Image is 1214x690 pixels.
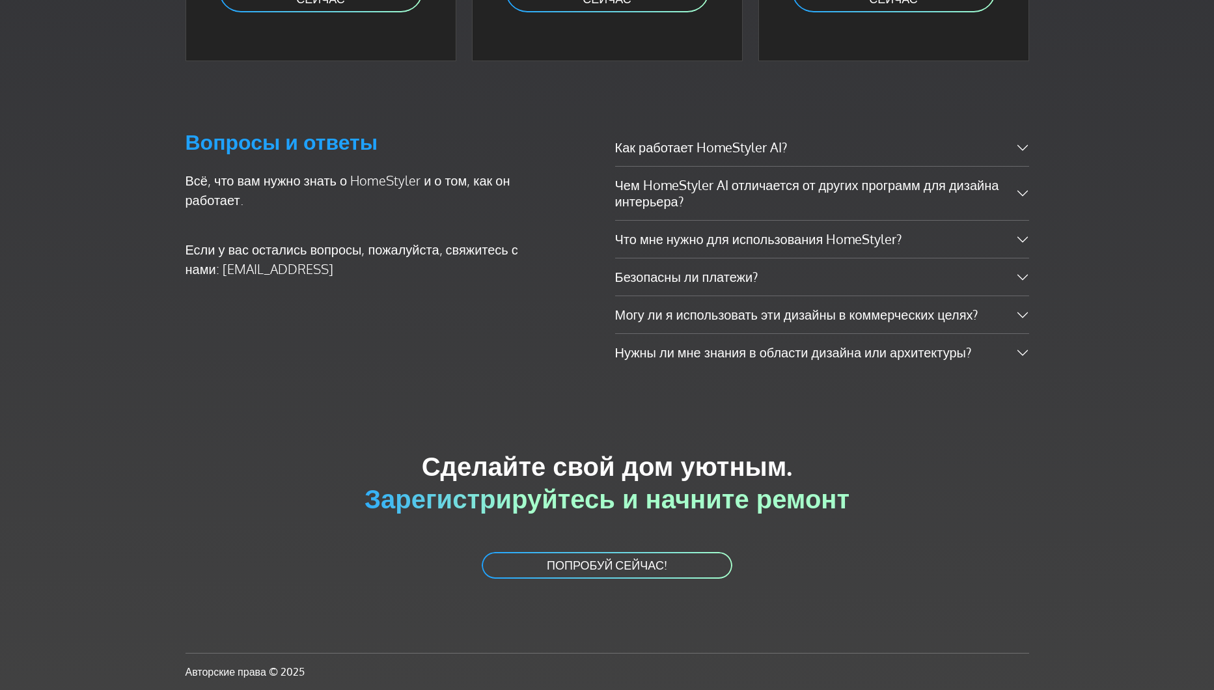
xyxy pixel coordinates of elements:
[186,665,305,678] ya-tr-span: Авторские права © 2025
[615,177,1016,210] ya-tr-span: Чем HomeStyler AI отличается от других программ для дизайна интерьера?
[615,258,1029,296] button: Безопасны ли платежи?
[615,221,1029,258] button: Что мне нужно для использования HomeStyler?
[615,139,788,156] ya-tr-span: Как работает HomeStyler AI?
[615,307,978,323] ya-tr-span: Могу ли я использовать эти дизайны в коммерческих целях?
[615,129,1029,166] button: Как работает HomeStyler AI?
[480,551,734,580] a: ПОПРОБУЙ СЕЙЧАС!
[547,558,667,572] ya-tr-span: ПОПРОБУЙ СЕЙЧАС!
[615,296,1029,333] button: Могу ли я использовать эти дизайны в коммерческих целях?
[615,334,1029,371] button: Нужны ли мне знания в области дизайна или архитектуры?
[615,231,902,247] ya-tr-span: Что мне нужно для использования HomeStyler?
[186,241,518,277] ya-tr-span: Если у вас остались вопросы, пожалуйста, свяжитесь с нами: [EMAIL_ADDRESS]
[422,449,793,482] ya-tr-span: Сделайте свой дом уютным.
[186,172,510,208] ya-tr-span: Всё, что вам нужно знать о HomeStyler и о том, как он работает.
[615,269,758,285] ya-tr-span: Безопасны ли платежи?
[615,344,971,361] ya-tr-span: Нужны ли мне знания в области дизайна или архитектуры?
[365,482,849,514] ya-tr-span: Зарегистрируйтесь и начните ремонт
[186,128,378,155] ya-tr-span: Вопросы и ответы
[615,167,1029,220] button: Чем HomeStyler AI отличается от других программ для дизайна интерьера?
